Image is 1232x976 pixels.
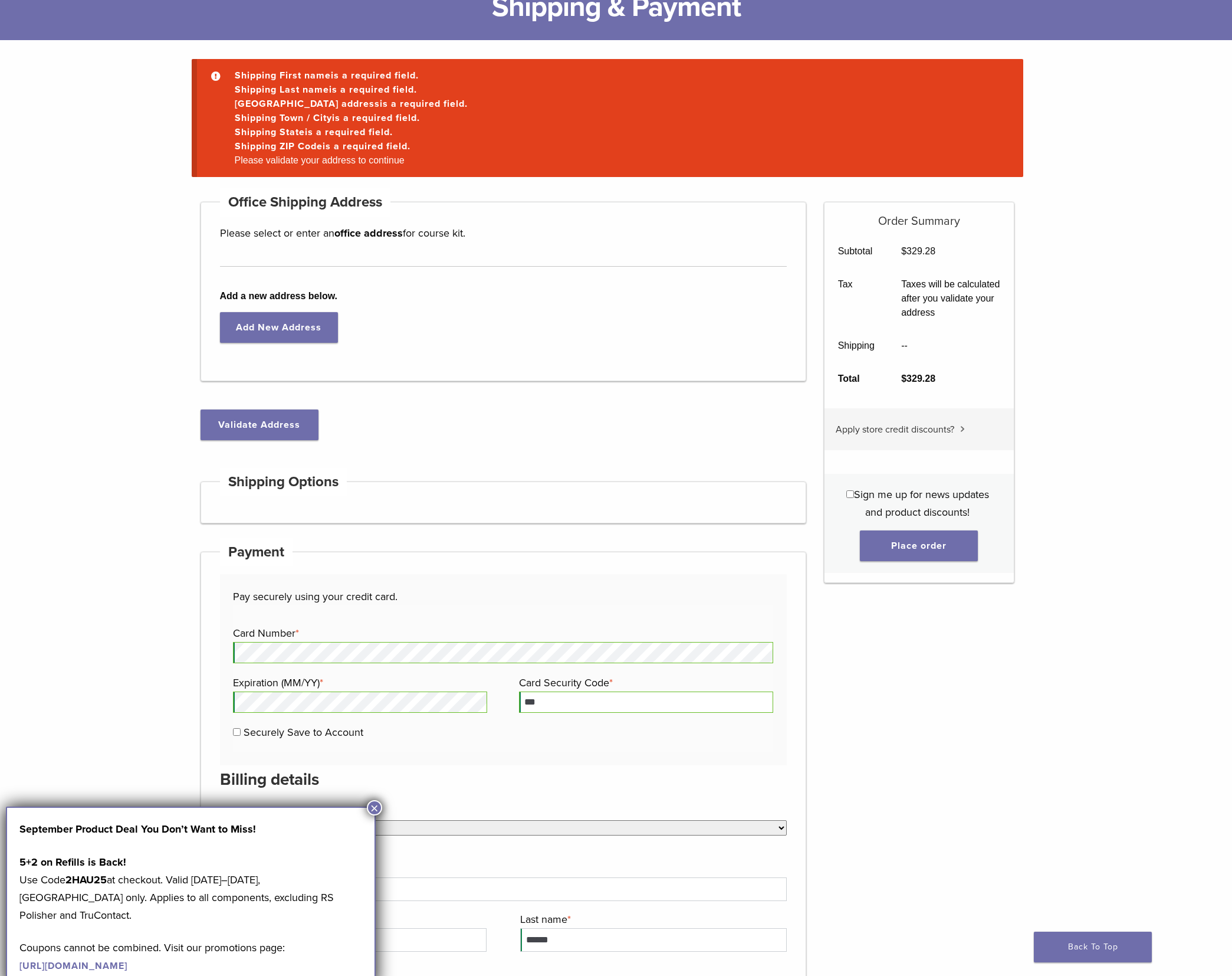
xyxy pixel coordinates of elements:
[235,84,329,96] strong: Shipping Last name
[65,873,107,886] strong: 2HAU25
[230,153,1004,168] li: Please validate your address to continue
[220,289,787,303] b: Add a new address below.
[220,188,391,217] h4: Office Shipping Address
[220,765,787,794] h3: Billing details
[901,374,906,384] span: $
[235,126,305,138] strong: Shipping State
[235,98,380,110] strong: [GEOGRAPHIC_DATA] address
[901,246,935,256] bdi: 329.28
[901,340,908,351] span: --
[220,538,293,566] h4: Payment
[235,126,393,138] a: Shipping Stateis a required field.
[824,268,888,329] th: Tax
[520,911,784,928] label: Last name
[235,84,417,96] a: Shipping Last nameis a required field.
[854,488,989,519] span: Sign me up for news updates and product discounts!
[19,853,362,924] p: Use Code at checkout. Valid [DATE]–[DATE], [GEOGRAPHIC_DATA] only. Applies to all components, exc...
[519,674,770,692] label: Card Security Code
[235,112,332,124] strong: Shipping Town / City
[367,800,382,815] button: Close
[19,823,256,836] strong: September Product Deal You Don’t Want to Miss!
[235,70,419,81] a: Shipping First nameis a required field.
[244,726,363,739] label: Securely Save to Account
[824,235,888,268] th: Subtotal
[220,224,787,242] p: Please select or enter an for course kit.
[201,410,318,440] button: Validate Address
[220,860,784,877] label: Email address
[220,803,784,820] label: Select an address
[220,312,338,343] a: Add New Address
[888,268,1014,329] td: Taxes will be calculated after you validate your address
[19,856,126,869] strong: 5+2 on Refills is Back!
[19,960,127,972] a: [URL][DOMAIN_NAME]
[1034,932,1152,962] a: Back To Top
[824,202,1014,228] h5: Order Summary
[824,362,888,395] th: Total
[334,227,403,240] strong: office address
[235,140,323,152] strong: Shipping ZIP Code
[960,426,965,432] img: caret.svg
[235,140,410,152] a: Shipping ZIP Codeis a required field.
[846,490,854,498] input: Sign me up for news updates and product discounts!
[233,624,770,642] label: Card Number
[235,98,468,110] a: [GEOGRAPHIC_DATA] addressis a required field.
[836,424,954,435] span: Apply store credit discounts?
[233,605,773,752] fieldset: Payment Info
[19,939,362,974] p: Coupons cannot be combined. Visit our promotions page:
[235,112,420,124] a: Shipping Town / Cityis a required field.
[220,468,347,496] h4: Shipping Options
[824,329,888,362] th: Shipping
[901,246,906,256] span: $
[235,70,331,81] strong: Shipping First name
[901,374,935,384] bdi: 329.28
[233,674,484,692] label: Expiration (MM/YY)
[860,530,978,561] button: Place order
[233,588,773,605] p: Pay securely using your credit card.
